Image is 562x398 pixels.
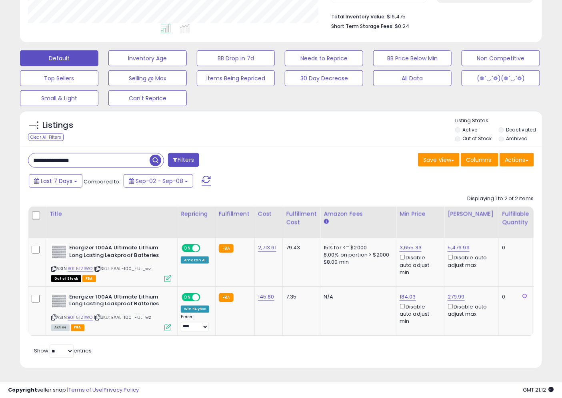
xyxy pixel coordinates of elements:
label: Deactivated [506,126,536,133]
label: Out of Stock [463,135,492,142]
div: Disable auto adjust max [448,253,492,269]
div: ASIN: [51,244,171,281]
span: ON [182,245,192,252]
button: Actions [500,153,534,167]
button: 30 Day Decrease [285,70,363,86]
div: Fulfillment Cost [286,210,317,227]
a: 2,713.61 [258,244,276,252]
div: Min Price [400,210,441,218]
span: Last 7 Days [41,177,72,185]
div: seller snap | | [8,386,139,394]
button: Columns [461,153,498,167]
div: Disable auto adjust min [400,253,438,276]
div: Clear All Filters [28,133,64,141]
span: OFF [199,294,212,300]
button: Needs to Reprice [285,50,363,66]
b: Energizer 100AA Ultimate Lithium Long Lasting Leakproof Batteries [69,293,166,310]
button: Sep-02 - Sep-08 [124,174,193,188]
h5: Listings [42,120,73,131]
p: Listing States: [455,117,542,125]
button: Filters [168,153,199,167]
a: Terms of Use [68,386,102,394]
button: BB Price Below Min [373,50,452,66]
button: Can't Reprice [108,90,187,106]
a: Privacy Policy [104,386,139,394]
button: Non Competitive [462,50,540,66]
div: Amazon AI [181,257,209,264]
label: Archived [506,135,528,142]
div: Displaying 1 to 2 of 2 items [467,195,534,203]
a: 184.03 [400,293,416,301]
div: Amazon Fees [324,210,393,218]
a: 145.80 [258,293,274,301]
span: Compared to: [84,178,120,185]
b: Total Inventory Value: [331,13,386,20]
span: ON [182,294,192,300]
b: Energizer 100AA Ultimate Lithium Long Lasting Leakproof Batteries [69,244,166,261]
div: 7.35 [286,293,314,300]
li: $16,475 [331,11,528,21]
button: All Data [373,70,452,86]
span: FBA [71,324,84,331]
span: | SKU: EAAL-100_FUL_wz [94,314,152,321]
span: Columns [466,156,491,164]
span: | SKU: EAAL-100_FUL_wz [94,265,152,272]
span: Sep-02 - Sep-08 [136,177,183,185]
button: BB Drop in 7d [197,50,275,66]
button: Save View [418,153,460,167]
div: [PERSON_NAME] [448,210,495,218]
button: Small & Light [20,90,98,106]
button: (❁´◡`❁)(❁´◡`❁) [462,70,540,86]
button: Selling @ Max [108,70,187,86]
label: Active [463,126,478,133]
span: Show: entries [34,347,92,355]
small: FBA [219,293,234,302]
a: B01I5TZ1WO [68,314,93,321]
div: Fulfillment [219,210,251,218]
button: Items Being Repriced [197,70,275,86]
span: 2025-09-16 21:12 GMT [523,386,554,394]
button: Last 7 Days [29,174,82,188]
div: Title [49,210,174,218]
span: All listings currently available for purchase on Amazon [51,324,70,331]
div: 0 [502,293,527,300]
div: N/A [324,293,390,300]
button: Inventory Age [108,50,187,66]
button: Top Sellers [20,70,98,86]
div: Fulfillable Quantity [502,210,530,227]
a: 3,655.33 [400,244,422,252]
div: Win BuyBox [181,306,209,313]
span: All listings that are currently out of stock and unavailable for purchase on Amazon [51,275,81,282]
a: 279.99 [448,293,465,301]
div: 79.43 [286,244,314,251]
a: B01I5TZ1WO [68,265,93,272]
img: 61aIsr1mqzL._SL40_.jpg [51,293,67,309]
span: $0.24 [395,22,409,30]
a: 5,476.99 [448,244,470,252]
img: 61aIsr1mqzL._SL40_.jpg [51,244,67,260]
div: ASIN: [51,293,171,330]
div: Cost [258,210,279,218]
div: 8.00% on portion > $2000 [324,251,390,259]
button: Default [20,50,98,66]
div: Disable auto adjust min [400,302,438,325]
small: Amazon Fees. [324,218,328,225]
span: FBA [82,275,96,282]
div: Preset: [181,314,209,332]
div: Disable auto adjust max [448,302,492,318]
strong: Copyright [8,386,37,394]
small: FBA [219,244,234,253]
b: Short Term Storage Fees: [331,23,394,30]
div: 15% for <= $2000 [324,244,390,251]
div: Repricing [181,210,212,218]
div: 0 [502,244,527,251]
div: $8.00 min [324,259,390,266]
span: OFF [199,245,212,252]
